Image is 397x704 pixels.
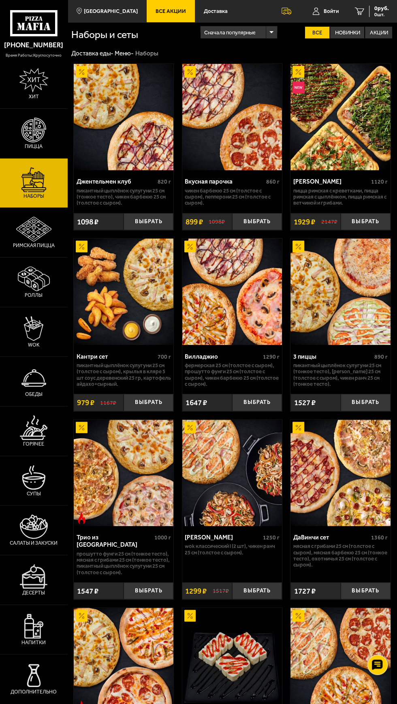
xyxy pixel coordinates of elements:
[182,420,282,526] a: АкционныйВилла Капри
[266,178,279,185] span: 860 г
[74,420,174,526] a: АкционныйОстрое блюдоТрио из Рио
[293,362,388,387] p: Пикантный цыплёнок сулугуни 25 см (тонкое тесто), [PERSON_NAME] 25 см (толстое с сыром), Чикен Ра...
[294,587,315,595] span: 1727 ₽
[182,239,282,345] a: АкционныйВилладжио
[294,399,315,406] span: 1527 ₽
[182,239,282,345] img: Вилладжио
[182,64,282,170] img: Вкусная парочка
[74,64,174,170] a: АкционныйДжентельмен клуб
[186,399,207,406] span: 1647 ₽
[76,241,88,252] img: Акционный
[11,689,57,694] span: Дополнительно
[25,144,43,149] span: Пицца
[21,640,46,645] span: Напитки
[293,178,369,185] div: [PERSON_NAME]
[182,420,282,526] img: Вилла Капри
[293,543,388,568] p: Мясная с грибами 25 см (толстое с сыром), Мясная Барбекю 25 см (тонкое тесто), Охотничья 25 см (т...
[84,8,138,14] span: [GEOGRAPHIC_DATA]
[158,178,171,185] span: 820 г
[204,8,228,14] span: Доставка
[77,534,152,549] div: Трио из [GEOGRAPHIC_DATA]
[209,218,225,225] s: 1098 ₽
[10,541,58,545] span: Салаты и закуски
[341,394,391,411] button: Выбрать
[330,27,364,38] label: Новинки
[74,420,174,526] img: Трио из Рио
[292,241,304,252] img: Акционный
[77,362,171,387] p: Пикантный цыплёнок сулугуни 25 см (толстое с сыром), крылья в кляре 5 шт соус деревенский 25 гр, ...
[182,64,282,170] a: АкционныйВкусная парочка
[77,587,98,595] span: 1547 ₽
[28,342,39,347] span: WOK
[185,178,264,185] div: Вкусная парочка
[29,94,39,99] span: Хит
[23,442,44,446] span: Горячее
[186,218,203,226] span: 899 ₽
[100,399,116,406] s: 1167 ₽
[290,420,391,526] a: АкционныйДаВинчи сет
[293,534,369,541] div: ДаВинчи сет
[77,353,156,360] div: Кантри сет
[263,534,279,541] span: 1250 г
[71,50,113,57] a: Доставка еды-
[185,534,260,541] div: [PERSON_NAME]
[76,422,88,433] img: Акционный
[184,66,196,78] img: Акционный
[213,588,229,594] s: 1517 ₽
[204,25,255,40] span: Сначала популярные
[293,353,372,360] div: 3 пиццы
[184,610,196,622] img: Акционный
[185,362,279,387] p: Фермерская 25 см (толстое с сыром), Прошутто Фунги 25 см (толстое с сыром), Чикен Барбекю 25 см (...
[77,399,94,406] span: 979 ₽
[321,218,337,225] s: 2147 ₽
[158,353,171,360] span: 700 г
[71,30,200,40] h1: Наборы и сеты
[294,218,315,226] span: 1929 ₽
[115,50,134,57] a: Меню-
[74,239,174,345] img: Кантри сет
[374,12,389,17] span: 0 шт.
[263,353,279,360] span: 1290 г
[371,178,388,185] span: 1120 г
[13,243,55,248] span: Римская пицца
[341,213,391,230] button: Выбрать
[374,353,388,360] span: 890 г
[25,293,43,298] span: Роллы
[232,394,282,411] button: Выбрать
[290,420,391,526] img: ДаВинчи сет
[74,239,174,345] a: АкционныйКантри сет
[124,213,173,230] button: Выбрать
[76,610,88,622] img: Акционный
[185,188,279,206] p: Чикен Барбекю 25 см (толстое с сыром), Пепперони 25 см (толстое с сыром).
[77,218,98,226] span: 1098 ₽
[324,8,339,14] span: Войти
[77,188,171,206] p: Пикантный цыплёнок сулугуни 25 см (тонкое тесто), Чикен Барбекю 25 см (толстое с сыром).
[156,8,186,14] span: Все Акции
[124,394,173,411] button: Выбрать
[293,188,388,206] p: Пицца Римская с креветками, Пицца Римская с цыплёнком, Пицца Римская с ветчиной и грибами.
[232,582,282,599] button: Выбрать
[77,551,171,575] p: Прошутто Фунги 25 см (тонкое тесто), Мясная с грибами 25 см (тонкое тесто), Пикантный цыплёнок су...
[22,590,45,595] span: Десерты
[185,353,260,360] div: Вилладжио
[292,82,304,93] img: Новинка
[76,512,88,524] img: Острое блюдо
[305,27,329,38] label: Все
[184,241,196,252] img: Акционный
[232,213,282,230] button: Выбрать
[23,194,44,199] span: Наборы
[135,50,158,58] div: Наборы
[184,422,196,433] img: Акционный
[124,582,173,599] button: Выбрать
[290,239,391,345] img: 3 пиццы
[374,6,389,11] span: 0 руб.
[27,491,41,496] span: Супы
[25,392,43,397] span: Обеды
[76,66,88,78] img: Акционный
[365,27,392,38] label: Акции
[371,534,388,541] span: 1360 г
[185,587,207,595] span: 1299 ₽
[292,422,304,433] img: Акционный
[290,64,391,170] a: АкционныйНовинкаМама Миа
[77,178,156,185] div: Джентельмен клуб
